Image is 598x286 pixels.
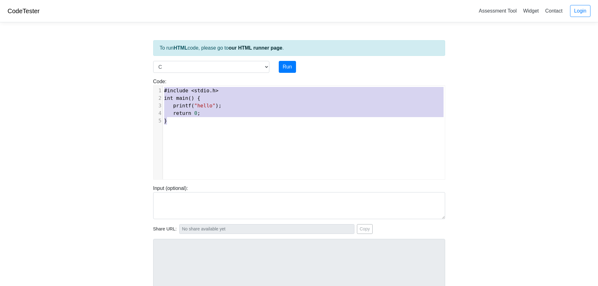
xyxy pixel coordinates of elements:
span: ( ); [164,103,222,109]
div: 4 [154,110,163,117]
span: . [164,88,219,94]
span: ; [164,110,201,116]
strong: HTML [174,45,187,51]
div: 3 [154,102,163,110]
input: No share available yet [179,224,354,234]
div: 2 [154,94,163,102]
a: Contact [543,6,565,16]
span: Share URL: [153,226,177,233]
button: Run [279,61,296,73]
span: } [164,118,167,124]
div: To run code, please go to . [153,40,445,56]
span: 0 [194,110,197,116]
span: > [215,88,218,94]
span: main [176,95,188,101]
a: Widget [520,6,541,16]
div: 5 [154,117,163,125]
a: our HTML runner page [229,45,282,51]
div: Input (optional): [148,185,450,219]
button: Copy [357,224,373,234]
span: int [164,95,173,101]
span: stdio [194,88,209,94]
a: Assessment Tool [476,6,519,16]
a: CodeTester [8,8,40,14]
span: () { [164,95,201,101]
span: printf [173,103,191,109]
div: Code: [148,78,450,180]
span: #include [164,88,188,94]
a: Login [570,5,590,17]
span: "hello" [194,103,215,109]
span: return [173,110,191,116]
span: h [213,88,216,94]
span: < [191,88,194,94]
div: 1 [154,87,163,94]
